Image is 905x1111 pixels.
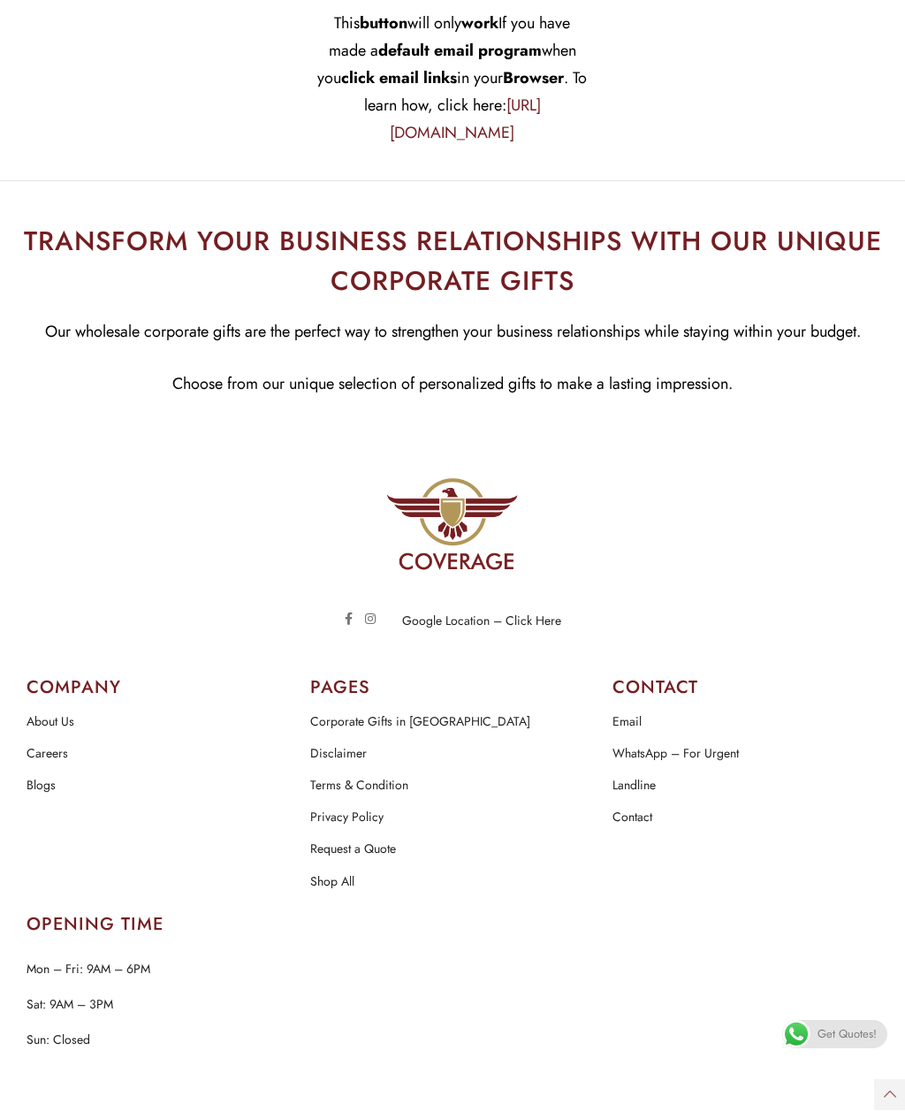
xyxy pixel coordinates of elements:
a: About Us [27,711,74,734]
a: Shop All [310,871,354,894]
strong: click email links [341,67,457,90]
a: WhatsApp – For Urgent [612,743,739,766]
strong: Browser [503,67,564,90]
span: Get Quotes! [818,1021,877,1049]
a: Corporate Gifts in [GEOGRAPHIC_DATA] [310,711,530,734]
h2: TRANSFORM YOUR BUSINESS RELATIONSHIPS WITH OUR UNIQUE CORPORATE GIFTS [13,222,892,301]
h2: CONTACT [612,676,896,701]
a: Google Location – Click Here [402,613,561,630]
h2: OPENING TIME [27,917,896,934]
a: Privacy Policy [310,807,384,830]
a: Contact [612,807,652,830]
strong: button [360,12,407,35]
strong: work [461,12,498,35]
a: Landline [612,775,656,798]
p: Our wholesale corporate gifts are the perfect way to strengthen your business relationships while... [13,319,892,346]
a: Request a Quote [310,839,396,862]
p: Mon – Fri: 9AM – 6PM Sat: 9AM – 3PM Sun: Closed [27,952,896,1058]
a: Careers [27,743,68,766]
strong: default email program [378,40,542,63]
a: Disclaimer [310,743,367,766]
p: Choose from our unique selection of personalized gifts to make a lasting impression. [13,371,892,399]
a: Email [612,711,642,734]
p: This will only If you have made a when you in your . To learn how, click here: [315,11,589,148]
a: Terms & Condition [310,775,408,798]
h2: COMPANY [27,676,293,701]
h2: PAGES [310,676,594,701]
a: Blogs [27,775,56,798]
